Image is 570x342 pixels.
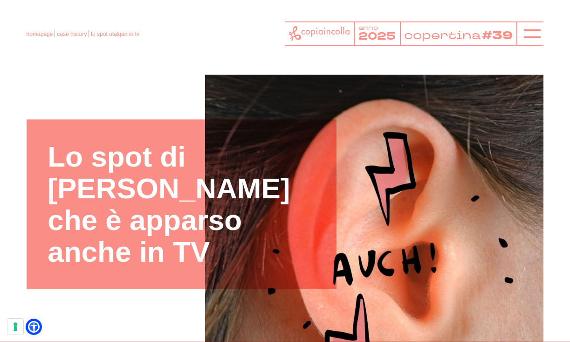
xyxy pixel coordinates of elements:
[57,31,87,37] a: case history
[404,28,481,42] tspan: copertina
[48,141,316,268] h1: Lo spot di [PERSON_NAME] che è apparso anche in TV
[7,319,23,335] button: Le tue preferenze relative al consenso per le tecnologie di tracciamento
[27,31,53,37] a: homepage
[482,28,513,44] tspan: #39
[28,321,40,333] a: Open Accessibility Menu
[91,31,139,37] span: lo spot otalgan in tv
[358,29,395,44] tspan: 2025
[358,24,378,32] tspan: anno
